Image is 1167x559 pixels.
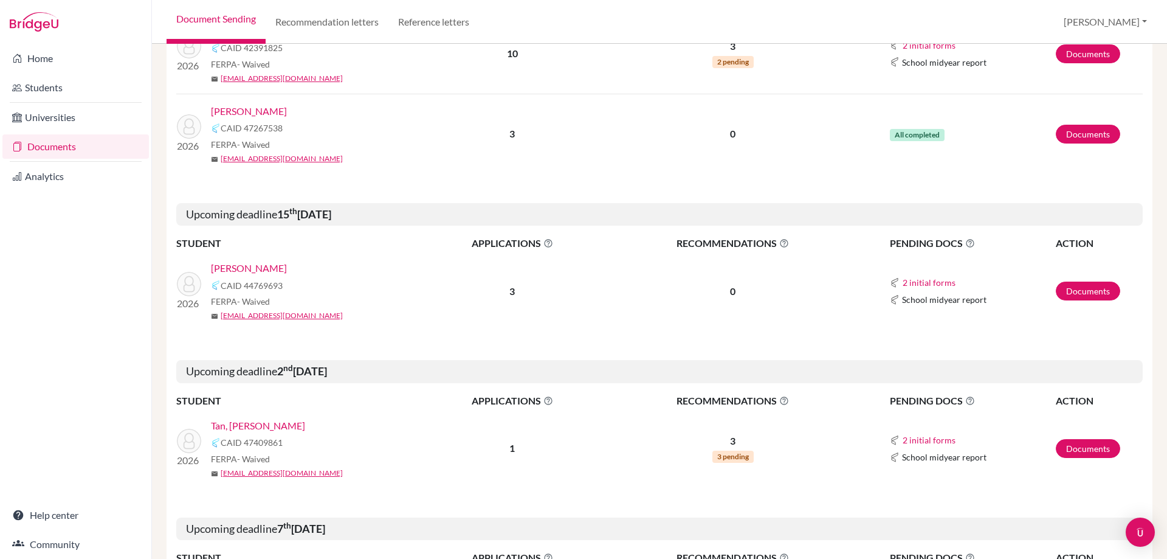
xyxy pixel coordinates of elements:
[221,436,283,449] span: CAID 47409861
[177,453,201,468] p: 2026
[221,73,343,84] a: [EMAIL_ADDRESS][DOMAIN_NAME]
[2,46,149,71] a: Home
[221,310,343,321] a: [EMAIL_ADDRESS][DOMAIN_NAME]
[1055,393,1143,409] th: ACTION
[890,129,945,141] span: All completed
[1058,10,1152,33] button: [PERSON_NAME]
[890,278,900,288] img: Common App logo
[211,470,218,477] span: mail
[221,41,283,54] span: CAID 42391825
[277,207,331,221] b: 15 [DATE]
[211,418,305,433] a: Tan, [PERSON_NAME]
[211,123,221,133] img: Common App logo
[420,236,605,251] span: APPLICATIONS
[507,47,518,59] b: 10
[902,433,956,447] button: 2 initial forms
[606,127,860,141] p: 0
[890,394,1055,408] span: PENDING DOCS
[890,436,900,445] img: Common App logo
[211,313,218,320] span: mail
[221,279,283,292] span: CAID 44769693
[2,134,149,159] a: Documents
[1055,235,1143,251] th: ACTION
[237,139,270,150] span: - Waived
[211,438,221,448] img: Common App logo
[221,122,283,134] span: CAID 47267538
[176,203,1143,226] h5: Upcoming deadline
[890,40,900,50] img: Common App logo
[712,451,754,463] span: 3 pending
[211,104,287,119] a: [PERSON_NAME]
[890,57,900,67] img: Common App logo
[1056,125,1120,144] a: Documents
[606,39,860,54] p: 3
[277,364,327,378] b: 2 [DATE]
[1056,439,1120,458] a: Documents
[712,56,754,68] span: 2 pending
[902,451,986,464] span: School midyear report
[2,532,149,557] a: Community
[211,156,218,163] span: mail
[509,128,515,139] b: 3
[177,296,201,311] p: 2026
[890,295,900,305] img: Common App logo
[509,285,515,297] b: 3
[177,114,201,139] img: Svoboda, Nadia Renee
[890,453,900,462] img: Common App logo
[2,164,149,189] a: Analytics
[237,296,270,307] span: - Waived
[176,360,1143,383] h5: Upcoming deadline
[902,276,956,290] button: 2 initial forms
[283,363,293,373] sup: nd
[902,56,986,69] span: School midyear report
[211,75,218,83] span: mail
[1056,44,1120,63] a: Documents
[606,394,860,408] span: RECOMMENDATIONS
[176,393,419,409] th: STUDENT
[420,394,605,408] span: APPLICATIONS
[211,58,270,71] span: FERPA
[1056,282,1120,300] a: Documents
[2,503,149,527] a: Help center
[176,235,419,251] th: STUDENT
[509,442,515,454] b: 1
[289,206,297,216] sup: th
[177,429,201,453] img: Tan, Angelique Noelene
[606,434,860,448] p: 3
[211,43,221,53] img: Common App logo
[237,454,270,464] span: - Waived
[211,295,270,308] span: FERPA
[221,468,343,479] a: [EMAIL_ADDRESS][DOMAIN_NAME]
[211,453,270,465] span: FERPA
[606,236,860,251] span: RECOMMENDATIONS
[177,58,201,73] p: 2026
[237,59,270,69] span: - Waived
[176,518,1143,541] h5: Upcoming deadline
[211,261,287,276] a: [PERSON_NAME]
[10,12,58,32] img: Bridge-U
[283,521,291,530] sup: th
[2,75,149,100] a: Students
[890,236,1055,251] span: PENDING DOCS
[177,272,201,296] img: Kim, Yeon Seo
[177,34,201,58] img: Sugiarto, Catherine
[211,138,270,151] span: FERPA
[902,38,956,52] button: 2 initial forms
[221,153,343,164] a: [EMAIL_ADDRESS][DOMAIN_NAME]
[2,105,149,130] a: Universities
[277,522,325,535] b: 7 [DATE]
[211,280,221,290] img: Common App logo
[606,284,860,299] p: 0
[1126,518,1155,547] div: Open Intercom Messenger
[177,139,201,153] p: 2026
[902,293,986,306] span: School midyear report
